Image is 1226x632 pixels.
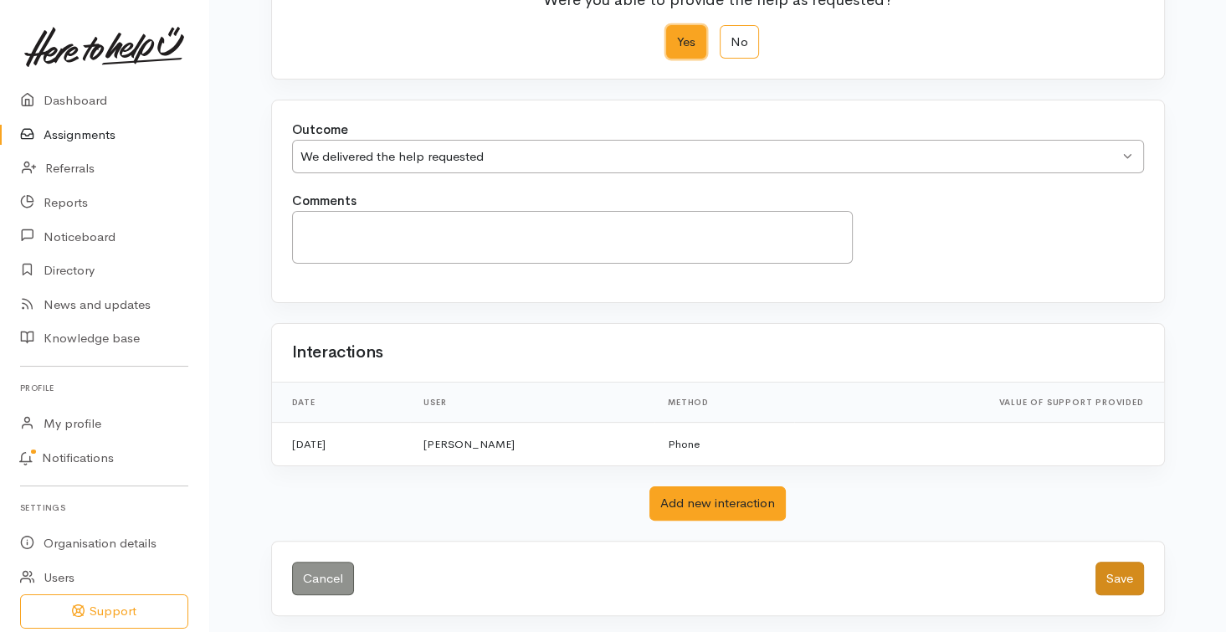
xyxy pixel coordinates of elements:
label: No [720,25,759,59]
th: Date [272,383,411,423]
label: Outcome [292,121,348,140]
h6: Profile [20,377,188,399]
label: Comments [292,192,357,211]
div: We delivered the help requested [300,147,1120,167]
h6: Settings [20,496,188,519]
td: [PERSON_NAME] [410,422,654,465]
td: Phone [654,422,794,465]
h2: Interactions [292,343,383,362]
button: Support [20,594,188,629]
td: [DATE] [272,422,411,465]
th: User [410,383,654,423]
a: Cancel [292,562,354,596]
button: Save [1095,562,1144,596]
th: Method [654,383,794,423]
th: Value of support provided [794,383,1163,423]
button: Add new interaction [649,486,786,521]
label: Yes [666,25,706,59]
